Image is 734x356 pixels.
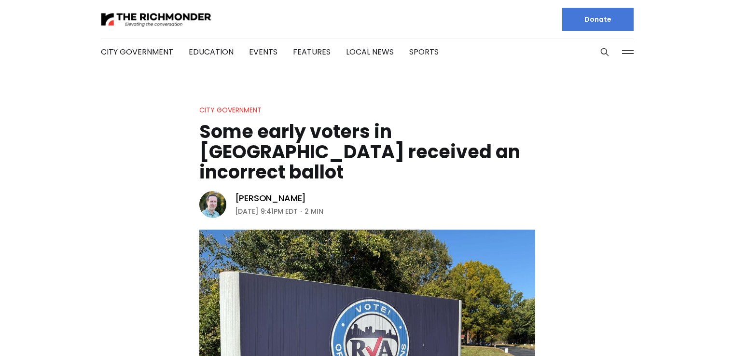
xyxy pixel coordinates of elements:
a: City Government [199,105,262,115]
time: [DATE] 9:41PM EDT [235,205,298,217]
button: Search this site [597,45,612,59]
img: Michael Phillips [199,191,226,218]
a: Events [249,46,277,57]
a: [PERSON_NAME] [235,192,306,204]
a: Donate [562,8,634,31]
h1: Some early voters in [GEOGRAPHIC_DATA] received an incorrect ballot [199,122,535,182]
a: Features [293,46,331,57]
a: Local News [346,46,394,57]
img: The Richmonder [101,11,212,28]
a: City Government [101,46,173,57]
a: Sports [409,46,439,57]
span: 2 min [305,205,323,217]
a: Education [189,46,234,57]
